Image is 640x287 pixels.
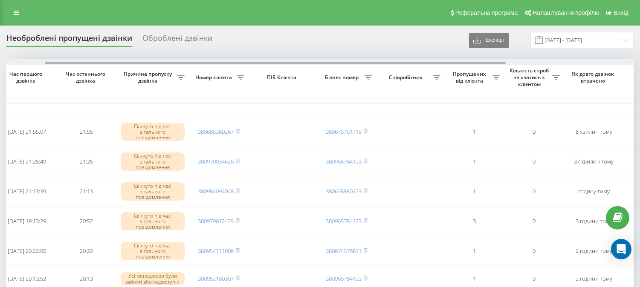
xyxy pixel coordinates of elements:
[198,187,234,195] a: 380984094048
[4,71,50,84] span: Час першого дзвінка
[326,247,362,255] a: 380674576811
[564,178,624,206] td: годину тому
[57,148,116,176] td: 21:25
[57,207,116,235] td: 20:52
[449,71,492,84] span: Пропущених від клієнта
[142,34,212,47] div: Оброблені дзвінки
[6,34,132,47] div: Необроблені пропущені дзвінки
[198,158,234,165] a: 380970034626
[469,33,509,48] button: Експорт
[611,239,631,259] div: Open Intercom Messenger
[198,128,234,135] a: 380685380367
[445,118,504,146] td: 1
[57,178,116,206] td: 21:13
[455,9,518,16] span: Реферальна програма
[193,74,237,81] span: Номер клієнта
[57,237,116,265] td: 20:22
[64,71,110,84] span: Час останнього дзвінка
[504,178,564,206] td: 0
[121,182,185,201] div: Скинуто під час вітального повідомлення
[445,207,504,235] td: 3
[321,74,365,81] span: Бізнес номер
[121,71,177,84] span: Причина пропуску дзвінка
[198,275,234,282] a: 380952180307
[504,148,564,176] td: 0
[57,118,116,146] td: 21:55
[198,247,234,255] a: 380954111006
[564,118,624,146] td: 8 хвилин тому
[121,212,185,231] div: Скинуто під час вітального повідомлення
[326,128,362,135] a: 380675751719
[326,275,362,282] a: 380965784123
[445,237,504,265] td: 1
[121,123,185,141] div: Скинуто під час вітального повідомлення
[504,207,564,235] td: 0
[614,9,628,16] span: Вихід
[326,158,362,165] a: 380965784123
[564,148,624,176] td: 37 хвилин тому
[256,74,310,81] span: ПІБ Клієнта
[533,9,599,16] span: Налаштування профілю
[121,152,185,171] div: Скинуто під час вітального повідомлення
[121,272,185,285] div: Усі менеджери були зайняті або недоступні
[326,217,362,225] a: 380965784123
[445,148,504,176] td: 1
[326,187,362,195] a: 380678850223
[121,242,185,261] div: Скинуто під час вітального повідомлення
[504,118,564,146] td: 0
[564,207,624,235] td: 3 години тому
[198,217,234,225] a: 380979612425
[381,74,433,81] span: Співробітник
[571,71,617,84] span: Як довго дзвінок втрачено
[509,67,552,87] span: Кількість спроб зв'язатись з клієнтом
[504,237,564,265] td: 0
[564,237,624,265] td: 2 години тому
[445,178,504,206] td: 1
